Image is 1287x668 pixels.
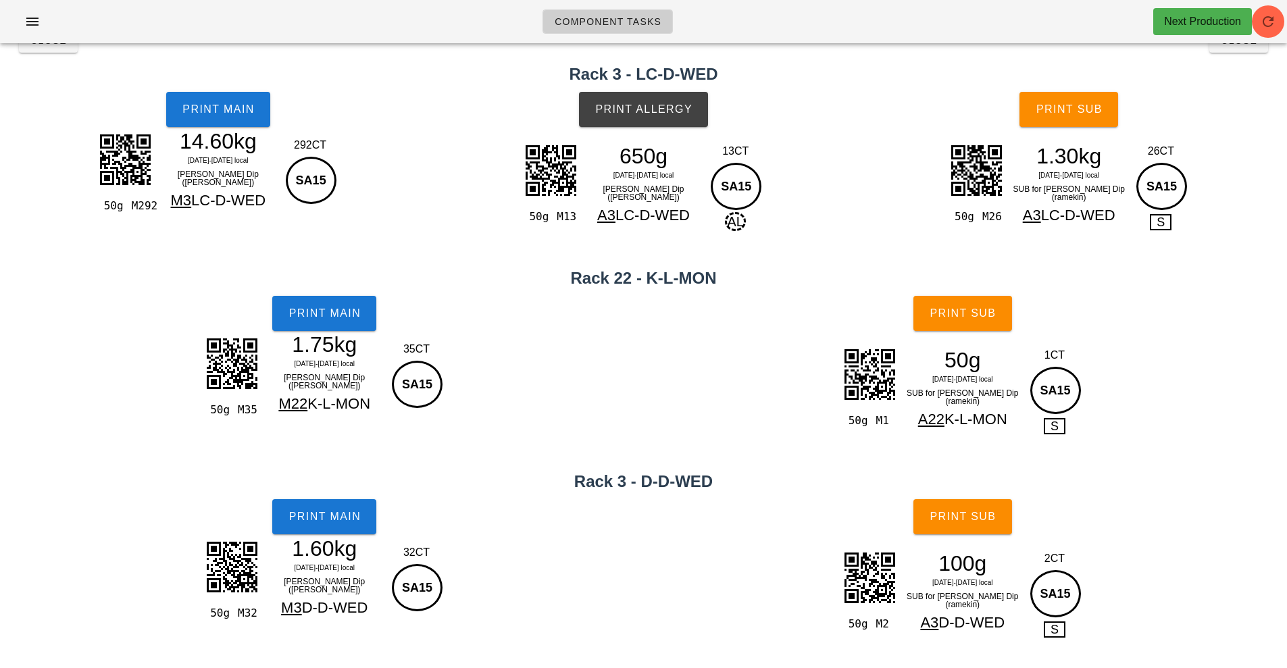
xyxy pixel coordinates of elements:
div: 292CT [282,137,338,153]
img: 9AwvZZT4TJdoZAAAAAElFTkSuQmCC [942,136,1010,204]
span: [DATE]-[DATE] local [932,579,993,586]
span: LC-D-WED [615,207,690,224]
div: [PERSON_NAME] Dip ([PERSON_NAME]) [266,575,383,596]
div: M26 [977,208,1005,226]
span: A3 [597,207,615,224]
button: Print Allergy [579,92,708,127]
span: S [1150,214,1171,230]
span: S [1044,418,1065,434]
div: M32 [232,605,260,622]
span: K-L-MON [307,395,370,412]
span: M22 [278,395,307,412]
span: [DATE]-[DATE] local [932,376,993,383]
span: D-D-WED [938,614,1005,631]
div: [PERSON_NAME] Dip ([PERSON_NAME]) [585,182,703,204]
span: Print Main [182,103,255,115]
span: [DATE]-[DATE] local [613,172,674,179]
div: SA15 [286,157,336,204]
div: 1CT [1027,347,1083,363]
span: M3 [171,192,192,209]
span: A3 [1023,207,1041,224]
div: [PERSON_NAME] Dip ([PERSON_NAME]) [159,168,277,189]
span: Print Sub [929,307,996,319]
div: 650g [585,146,703,166]
span: S [1044,621,1065,638]
button: Print Sub [1019,92,1118,127]
div: 32CT [388,544,445,561]
div: 50g [904,350,1021,370]
div: SUB for [PERSON_NAME] Dip (ramekin) [904,386,1021,408]
div: M1 [871,412,899,430]
a: Component Tasks [542,9,673,34]
div: M35 [232,401,260,419]
img: wUUcBAiEoLbQxkodjkVQZCVFpoYyALxSavMhCi0kIbA1koNnmVgRCVFtoYyEKxyasMhKi00MZAFopNXvUNDYNlPqKLihsAAAA... [198,533,266,600]
div: Next Production [1164,14,1241,30]
div: 26CT [1133,143,1189,159]
div: 50g [98,197,126,215]
button: Print Main [272,296,376,331]
img: P6i8+HkqZxgAAAABJRU5ErkJggg== [836,340,903,408]
span: Component Tasks [554,16,661,27]
div: M2 [871,615,899,633]
div: [PERSON_NAME] Dip ([PERSON_NAME]) [266,371,383,392]
span: [DATE]-[DATE] local [1038,172,1099,179]
div: SA15 [1136,163,1187,210]
div: 50g [205,401,232,419]
img: OGTDBj4cp+zRjm+h6jZnAoBL13SjEn5E80mBE73QDJNlZi463e15B09DiHilKVmBtFasi4hNiQRiNw50yDBx+4h5BBiQ8ZSIm... [836,544,903,611]
h2: Rack 3 - D-D-WED [8,469,1279,494]
div: 1.75kg [266,334,383,355]
div: SA15 [392,564,443,611]
div: SUB for [PERSON_NAME] Dip (ramekin) [904,590,1021,611]
div: SA15 [392,361,443,408]
img: qCCTSY6MsUREtTYShViQp4RMCHLz+qSZpxZ34xUSJUq7OeFunamLAPZh8DWcrEvHHs2IcNywISYkGEIDAvHCjEhwxAYFo4VYk... [517,136,584,204]
span: K-L-MON [944,411,1007,428]
span: LC-D-WED [191,192,266,209]
div: 50g [842,412,870,430]
div: 1.60kg [266,538,383,559]
div: M292 [126,197,154,215]
div: 14.60kg [159,131,277,151]
div: SA15 [711,163,761,210]
span: A3 [920,614,938,631]
div: 1.30kg [1010,146,1128,166]
div: 50g [842,615,870,633]
span: Print Sub [929,511,996,523]
span: Print Allergy [595,103,692,115]
div: 13CT [707,143,763,159]
span: Print Main [288,511,361,523]
div: 2CT [1027,550,1083,567]
div: 50g [205,605,232,622]
img: BV3uSj45QzdMAAAAAElFTkSuQmCC [198,330,266,397]
button: Print Sub [913,499,1012,534]
div: 50g [524,208,551,226]
div: M13 [551,208,579,226]
div: 50g [949,208,977,226]
div: 35CT [388,341,445,357]
div: SUB for [PERSON_NAME] Dip (ramekin) [1010,182,1128,204]
div: SA15 [1030,367,1081,414]
h2: Rack 3 - LC-D-WED [8,62,1279,86]
div: SA15 [1030,570,1081,617]
div: 100g [904,553,1021,573]
h2: Rack 22 - K-L-MON [8,266,1279,290]
span: [DATE]-[DATE] local [294,564,355,571]
button: Print Sub [913,296,1012,331]
span: [DATE]-[DATE] local [188,157,249,164]
span: LC-D-WED [1041,207,1115,224]
span: AL [725,212,745,231]
span: D-D-WED [302,599,368,616]
button: Print Main [166,92,270,127]
img: eVv6KIGBCCEqDNiZkEGyylQkhKA3amJBBsMlWJoSgNGhjQgbBJluZEILSoI0JGQSbbGVCCEqDNiZkEGyy1X90Iko+AB1TxAAA... [91,126,159,193]
span: M3 [281,599,302,616]
span: Print Main [288,307,361,319]
span: A22 [918,411,944,428]
span: [DATE]-[DATE] local [294,360,355,367]
span: Print Sub [1036,103,1103,115]
button: Print Main [272,499,376,534]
